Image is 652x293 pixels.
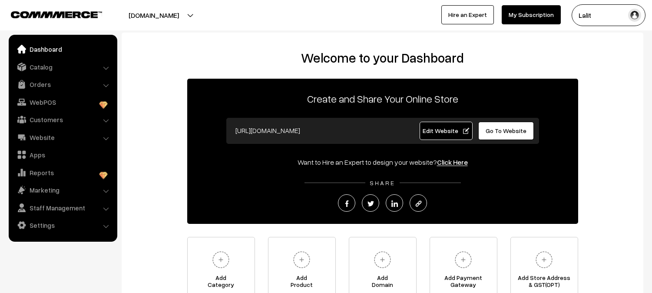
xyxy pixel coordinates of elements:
[478,122,534,140] a: Go To Website
[437,158,468,166] a: Click Here
[11,130,114,145] a: Website
[11,11,102,18] img: COMMMERCE
[98,4,209,26] button: [DOMAIN_NAME]
[365,179,400,186] span: SHARE
[371,248,394,272] img: plus.svg
[11,112,114,127] a: Customers
[11,217,114,233] a: Settings
[11,182,114,198] a: Marketing
[11,9,87,19] a: COMMMERCE
[420,122,473,140] a: Edit Website
[11,165,114,180] a: Reports
[268,274,335,292] span: Add Product
[441,5,494,24] a: Hire an Expert
[511,274,578,292] span: Add Store Address & GST(OPT)
[11,200,114,216] a: Staff Management
[187,157,578,167] div: Want to Hire an Expert to design your website?
[349,274,416,292] span: Add Domain
[502,5,561,24] a: My Subscription
[430,274,497,292] span: Add Payment Gateway
[423,127,469,134] span: Edit Website
[188,274,255,292] span: Add Category
[11,94,114,110] a: WebPOS
[628,9,641,22] img: user
[11,59,114,75] a: Catalog
[532,248,556,272] img: plus.svg
[11,41,114,57] a: Dashboard
[290,248,314,272] img: plus.svg
[11,77,114,92] a: Orders
[187,91,578,107] p: Create and Share Your Online Store
[486,127,526,134] span: Go To Website
[451,248,475,272] img: plus.svg
[572,4,645,26] button: Lalit
[11,147,114,163] a: Apps
[209,248,233,272] img: plus.svg
[130,50,635,66] h2: Welcome to your Dashboard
